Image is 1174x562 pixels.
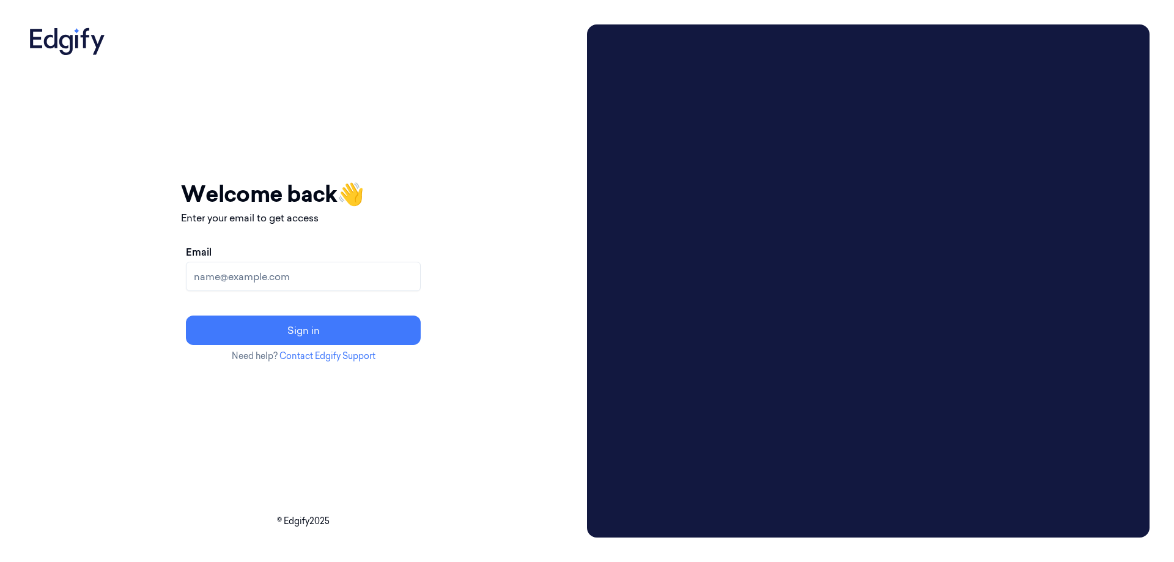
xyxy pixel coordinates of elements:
p: © Edgify 2025 [24,515,582,528]
input: name@example.com [186,262,421,291]
a: Contact Edgify Support [279,350,375,361]
button: Sign in [186,316,421,345]
h1: Welcome back 👋 [181,177,426,210]
label: Email [186,245,212,259]
p: Enter your email to get access [181,210,426,225]
p: Need help? [181,350,426,363]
